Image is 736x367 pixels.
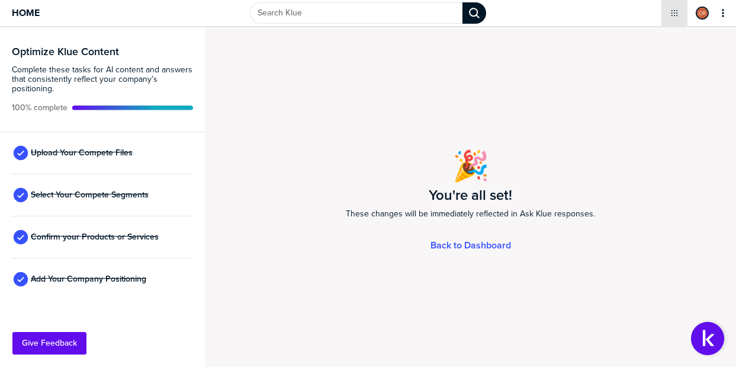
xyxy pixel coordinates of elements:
a: Back to Dashboard [430,240,511,250]
span: Active [12,103,68,113]
h3: Optimize Klue Content [12,46,193,57]
button: Open Support Center [691,322,724,355]
span: Confirm your Products or Services [31,232,159,242]
span: Upload Your Compete Files [31,148,133,158]
span: 🎉 [452,144,489,188]
div: Colleen Reagan [696,7,709,20]
span: Home [12,8,40,18]
input: Search Klue [250,2,462,24]
button: Give Feedback [12,332,86,355]
a: Edit Profile [695,5,710,21]
span: Complete these tasks for AI content and answers that consistently reflect your company’s position... [12,65,193,94]
h1: You're all set! [429,188,512,202]
img: 8c2a4f7389e4ef01523a4e7ddc8ddbb2-sml.png [697,8,708,18]
button: Open Drop [668,7,680,19]
span: These changes will be immediately reflected in Ask Klue responses. [346,207,595,221]
div: Search Klue [462,2,486,24]
span: Select Your Compete Segments [31,190,149,200]
span: Add Your Company Positioning [31,275,146,284]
